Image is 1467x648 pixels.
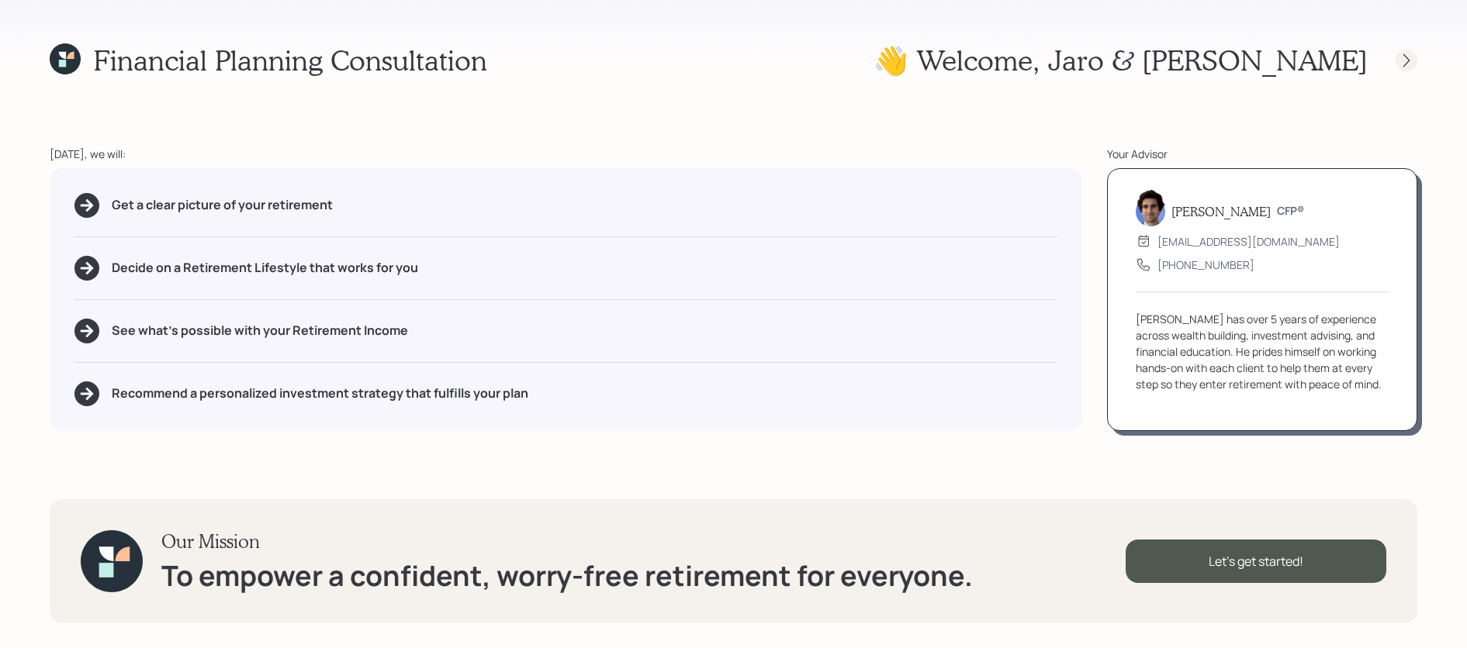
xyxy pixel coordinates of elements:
h5: See what's possible with your Retirement Income [112,323,408,338]
h5: Decide on a Retirement Lifestyle that works for you [112,260,418,275]
div: Your Advisor [1107,146,1417,162]
h6: CFP® [1277,205,1304,218]
div: [PHONE_NUMBER] [1157,257,1254,273]
h5: Recommend a personalized investment strategy that fulfills your plan [112,386,528,401]
div: [DATE], we will: [50,146,1082,162]
h3: Our Mission [161,530,973,553]
div: [PERSON_NAME] has over 5 years of experience across wealth building, investment advising, and fin... [1136,311,1389,392]
div: [EMAIL_ADDRESS][DOMAIN_NAME] [1157,233,1340,250]
h5: Get a clear picture of your retirement [112,198,333,212]
h5: [PERSON_NAME] [1171,204,1271,219]
img: harrison-schaefer-headshot-2.png [1136,189,1165,226]
div: Let's get started! [1126,539,1386,583]
h1: 👋 Welcome , Jaro & [PERSON_NAME] [874,43,1368,77]
h1: To empower a confident, worry-free retirement for everyone. [161,559,973,592]
h1: Financial Planning Consultation [93,43,487,77]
